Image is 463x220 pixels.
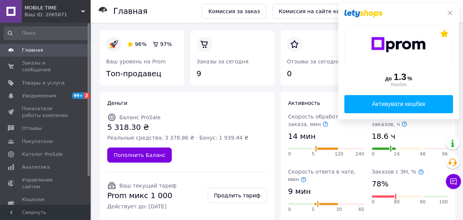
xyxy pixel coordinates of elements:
[25,11,91,18] div: Ваш ID: 2065871
[312,151,315,157] span: 5
[372,199,375,205] span: 0
[372,178,389,189] span: 78%
[288,114,345,127] span: Скорость обработки заказа, мин
[22,138,53,145] span: Покупатели
[420,199,426,205] span: 90
[336,206,342,213] span: 30
[113,7,148,16] h1: Главная
[84,92,90,99] span: 2
[22,47,43,54] span: Главная
[4,26,89,40] input: Поиск
[288,100,320,106] span: Активность
[312,206,315,213] span: 5
[22,92,56,99] span: Уведомления
[22,105,70,119] span: Показатели работы компании
[107,122,248,133] span: 5 318.30 ₴
[288,206,291,213] span: 0
[107,100,127,106] span: Деньги
[22,177,70,190] span: Управление сайтом
[22,80,65,86] span: Товары и услуги
[72,92,84,99] span: 99+
[107,134,248,142] span: Реальные средства: 3 378.86 ₴ · Бонус: 1 939.44 ₴
[135,41,147,47] span: 96%
[288,186,311,197] span: 9 мин
[394,199,400,205] span: 80
[202,4,267,19] a: Комиссия за заказ
[442,151,448,157] span: 96
[208,188,267,203] a: Продлить тариф
[288,131,316,142] span: 14 мин
[119,183,176,189] span: Ваш текущий тариф
[288,151,291,157] span: 0
[394,151,400,157] span: 24
[25,5,81,11] span: MOBILE TIME
[107,190,176,201] span: Prom микс 1 000
[372,114,426,127] span: Скорость отправки заказов, ч
[372,169,424,175] span: Заказов с ЭН, %
[372,131,396,142] span: 18.6 ч
[107,203,176,210] span: Действует до: [DATE]
[288,169,355,182] span: Скорость ответа в чате, мин
[22,125,42,132] span: Отзывы
[446,174,461,189] button: Чат с покупателем
[372,151,375,157] span: 0
[358,206,364,213] span: 60
[119,114,161,120] span: Баланс ProSale
[107,148,172,163] a: Пополнить Баланс
[22,164,50,171] span: Аналитика
[335,151,344,157] span: 120
[22,60,70,73] span: Заказы и сообщения
[22,196,70,210] span: Кошелек компании
[22,151,63,158] span: Каталог ProSale
[420,151,426,157] span: 48
[160,41,172,47] span: 97%
[439,199,448,205] span: 100
[356,151,364,157] span: 240
[272,4,367,19] a: Комиссия на сайте компании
